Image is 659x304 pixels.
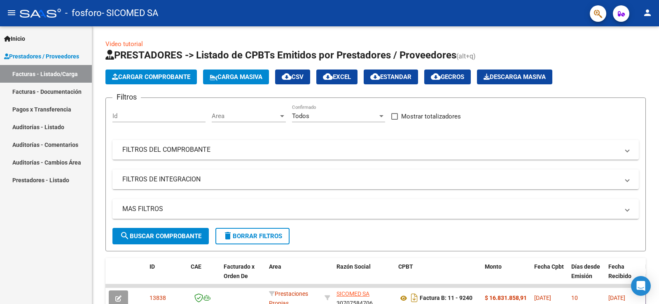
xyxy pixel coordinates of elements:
datatable-header-cell: Area [266,258,321,294]
datatable-header-cell: CAE [187,258,220,294]
mat-icon: cloud_download [370,72,380,81]
strong: $ 16.831.858,91 [485,295,527,301]
span: - SICOMED SA [102,4,158,22]
button: Estandar [364,70,418,84]
span: Monto [485,263,502,270]
span: Días desde Emisión [571,263,600,279]
span: CPBT [398,263,413,270]
span: Fecha Recibido [608,263,631,279]
mat-icon: person [643,8,652,18]
span: Descarga Masiva [484,73,546,81]
button: Carga Masiva [203,70,269,84]
button: CSV [275,70,310,84]
span: CAE [191,263,201,270]
mat-icon: delete [223,231,233,241]
datatable-header-cell: Días desde Emisión [568,258,605,294]
span: Buscar Comprobante [120,232,201,240]
div: Open Intercom Messenger [631,276,651,296]
span: Fecha Cpbt [534,263,564,270]
mat-panel-title: FILTROS DEL COMPROBANTE [122,145,619,154]
span: Gecros [431,73,464,81]
span: Carga Masiva [210,73,262,81]
span: Prestadores / Proveedores [4,52,79,61]
span: Area [269,263,281,270]
span: EXCEL [323,73,351,81]
span: ID [150,263,155,270]
mat-icon: cloud_download [323,72,333,81]
span: Facturado x Orden De [224,263,255,279]
h3: Filtros [112,91,141,103]
datatable-header-cell: Monto [481,258,531,294]
span: SICOMED SA [337,290,369,297]
span: Inicio [4,34,25,43]
mat-expansion-panel-header: FILTROS DE INTEGRACION [112,169,639,189]
datatable-header-cell: CPBT [395,258,481,294]
button: EXCEL [316,70,358,84]
datatable-header-cell: Fecha Cpbt [531,258,568,294]
span: Mostrar totalizadores [401,111,461,121]
strong: Factura B: 11 - 9240 [420,295,472,302]
span: PRESTADORES -> Listado de CPBTs Emitidos por Prestadores / Proveedores [105,49,456,61]
button: Descarga Masiva [477,70,552,84]
datatable-header-cell: Razón Social [333,258,395,294]
mat-panel-title: FILTROS DE INTEGRACION [122,175,619,184]
span: [DATE] [608,295,625,301]
mat-expansion-panel-header: MAS FILTROS [112,199,639,219]
span: Razón Social [337,263,371,270]
datatable-header-cell: Facturado x Orden De [220,258,266,294]
button: Gecros [424,70,471,84]
datatable-header-cell: Fecha Recibido [605,258,642,294]
mat-icon: cloud_download [282,72,292,81]
span: 10 [571,295,578,301]
span: (alt+q) [456,52,476,60]
span: CSV [282,73,304,81]
mat-panel-title: MAS FILTROS [122,204,619,213]
span: [DATE] [534,295,551,301]
span: Estandar [370,73,411,81]
app-download-masive: Descarga masiva de comprobantes (adjuntos) [477,70,552,84]
mat-expansion-panel-header: FILTROS DEL COMPROBANTE [112,140,639,160]
span: Borrar Filtros [223,232,282,240]
button: Borrar Filtros [215,228,290,244]
span: - fosforo [65,4,102,22]
button: Cargar Comprobante [105,70,197,84]
button: Buscar Comprobante [112,228,209,244]
mat-icon: cloud_download [431,72,441,81]
span: Cargar Comprobante [112,73,190,81]
a: Video tutorial [105,40,143,48]
span: Area [212,112,278,120]
datatable-header-cell: ID [146,258,187,294]
span: Todos [292,112,309,120]
span: 13838 [150,295,166,301]
mat-icon: menu [7,8,16,18]
mat-icon: search [120,231,130,241]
